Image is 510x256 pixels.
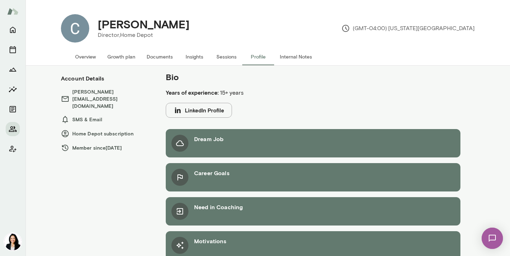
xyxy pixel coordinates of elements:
[6,122,20,136] button: Members
[61,129,152,138] h6: Home Depot subscription
[166,88,404,97] p: 15+ years
[61,144,152,152] h6: Member since [DATE]
[194,135,223,143] h6: Dream Job
[242,48,274,65] button: Profile
[341,24,475,33] p: (GMT-04:00) [US_STATE][GEOGRAPHIC_DATA]
[7,5,18,18] img: Mento
[6,82,20,96] button: Insights
[6,62,20,77] button: Growth Plan
[210,48,242,65] button: Sessions
[61,88,152,110] h6: [PERSON_NAME][EMAIL_ADDRESS][DOMAIN_NAME]
[274,48,318,65] button: Internal Notes
[141,48,178,65] button: Documents
[194,203,243,211] h6: Need in Coaching
[178,48,210,65] button: Insights
[69,48,102,65] button: Overview
[61,74,104,83] h6: Account Details
[4,233,21,250] img: Monica Aggarwal
[194,169,229,177] h6: Career Goals
[98,17,189,31] h4: [PERSON_NAME]
[6,142,20,156] button: Client app
[166,71,404,83] h5: Bio
[102,48,141,65] button: Growth plan
[98,31,189,39] p: Director, Home Depot
[6,43,20,57] button: Sessions
[166,89,219,96] b: Years of experience:
[166,103,232,118] button: LinkedIn Profile
[194,237,227,245] h6: Motivations
[6,102,20,116] button: Documents
[61,14,89,43] img: Cecil Payne
[6,23,20,37] button: Home
[61,115,152,124] h6: SMS & Email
